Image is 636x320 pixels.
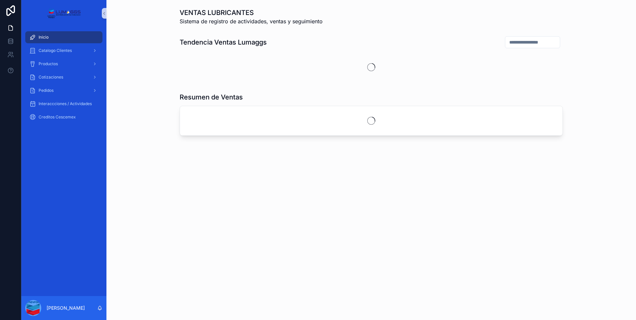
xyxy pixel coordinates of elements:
img: App logo [47,8,80,19]
a: Creditos Cescemex [25,111,102,123]
span: Pedidos [39,88,54,93]
a: Catalogo Clientes [25,45,102,57]
a: Cotizaciones [25,71,102,83]
h1: Tendencia Ventas Lumaggs [180,38,267,47]
a: Inicio [25,31,102,43]
p: [PERSON_NAME] [47,305,85,311]
span: Sistema de registro de actividades, ventas y seguimiento [180,17,323,25]
span: Catalogo Clientes [39,48,72,53]
a: Productos [25,58,102,70]
span: Productos [39,61,58,67]
div: scrollable content [21,27,106,132]
a: Pedidos [25,84,102,96]
a: Interaccciones / Actividades [25,98,102,110]
h1: Resumen de Ventas [180,92,243,102]
span: Creditos Cescemex [39,114,76,120]
span: Inicio [39,35,49,40]
span: Cotizaciones [39,75,63,80]
span: Interaccciones / Actividades [39,101,92,106]
h1: VENTAS LUBRICANTES [180,8,323,17]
